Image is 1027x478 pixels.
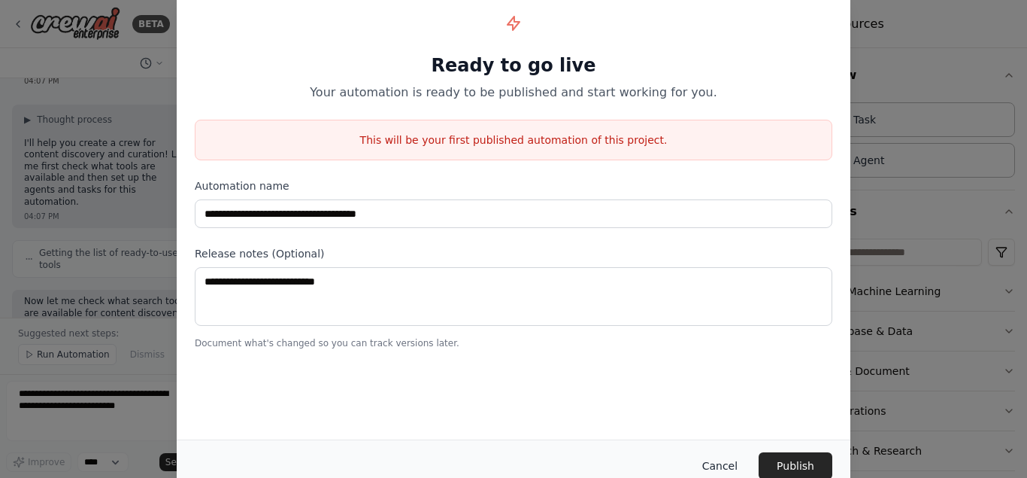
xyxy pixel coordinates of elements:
[195,246,832,261] label: Release notes (Optional)
[195,53,832,78] h1: Ready to go live
[195,178,832,193] label: Automation name
[195,84,832,102] p: Your automation is ready to be published and start working for you.
[195,337,832,349] p: Document what's changed so you can track versions later.
[195,132,832,148] p: This will be your first published automation of this project.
